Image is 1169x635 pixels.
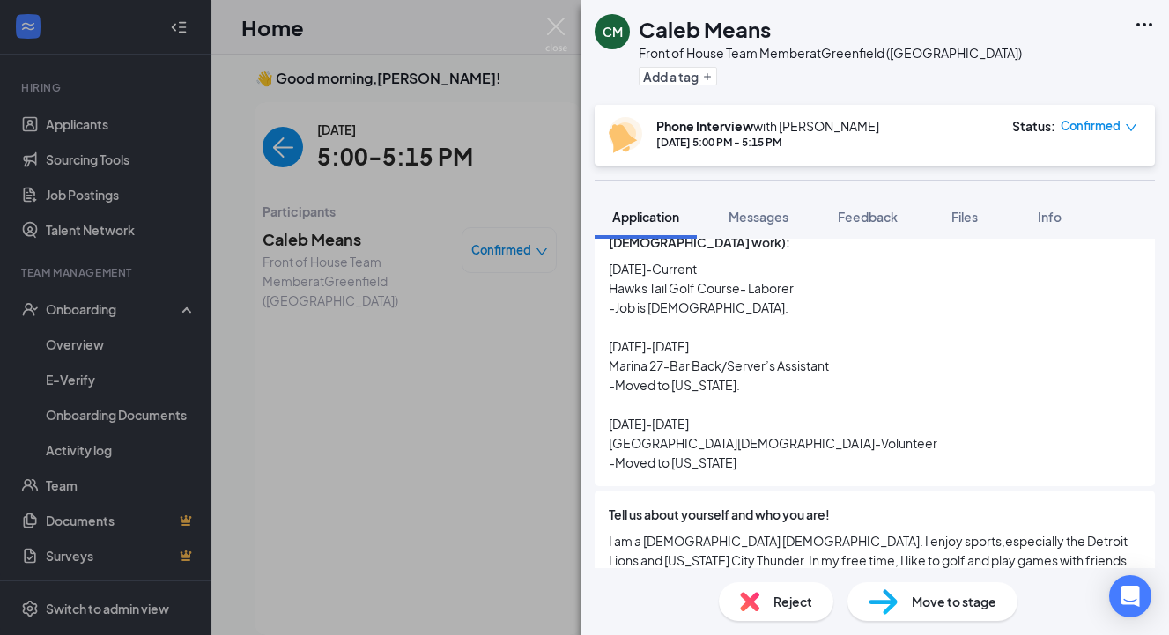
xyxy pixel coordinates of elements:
[656,117,879,135] div: with [PERSON_NAME]
[603,23,623,41] div: CM
[1061,117,1121,135] span: Confirmed
[729,209,788,225] span: Messages
[609,259,1141,472] span: [DATE]-Current Hawks Tail Golf Course- Laborer -Job is [DEMOGRAPHIC_DATA]. [DATE]-[DATE] Marina 2...
[639,67,717,85] button: PlusAdd a tag
[639,14,771,44] h1: Caleb Means
[656,118,753,134] b: Phone Interview
[656,135,879,150] div: [DATE] 5:00 PM - 5:15 PM
[639,44,1022,62] div: Front of House Team Member at Greenfield ([GEOGRAPHIC_DATA])
[1125,122,1137,134] span: down
[838,209,898,225] span: Feedback
[951,209,978,225] span: Files
[1038,209,1062,225] span: Info
[702,71,713,82] svg: Plus
[773,592,812,611] span: Reject
[1012,117,1055,135] div: Status :
[609,531,1141,609] span: I am a [DEMOGRAPHIC_DATA] [DEMOGRAPHIC_DATA]. I enjoy sports,especially the Detroit Lions and [US...
[612,209,679,225] span: Application
[912,592,996,611] span: Move to stage
[1134,14,1155,35] svg: Ellipses
[609,505,830,524] span: Tell us about yourself and who you are!
[1109,575,1151,617] div: Open Intercom Messenger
